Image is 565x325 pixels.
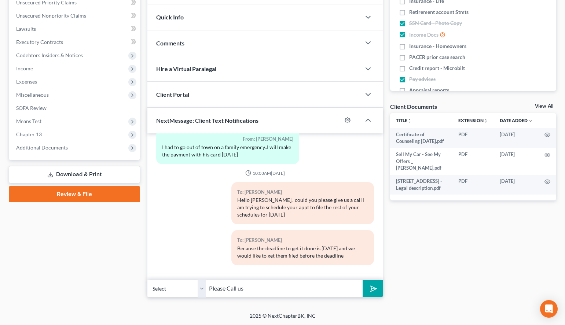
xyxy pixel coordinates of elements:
div: 10:03AM[DATE] [156,170,374,176]
div: To: [PERSON_NAME] [237,188,368,196]
a: Unsecured Nonpriority Claims [10,9,140,22]
a: Review & File [9,186,140,202]
div: To: [PERSON_NAME] [237,236,368,244]
td: PDF [452,128,494,148]
span: Lawsuits [16,26,36,32]
div: Because the deadline to get it done is [DATE] and we would like to get them filed before the dead... [237,245,368,259]
span: Comments [156,40,184,47]
a: View All [535,104,553,109]
i: expand_more [528,119,533,123]
td: [STREET_ADDRESS] - Legal description.pdf [390,175,452,195]
span: Quick Info [156,14,184,21]
span: SSN Card - Photo Copy [409,19,462,27]
a: Download & Print [9,166,140,183]
span: Expenses [16,78,37,85]
span: Credit report - Microbilt [409,64,465,72]
span: Hire a Virtual Paralegal [156,65,216,72]
td: [DATE] [494,128,539,148]
span: NextMessage: Client Text Notifications [156,117,258,124]
div: Hello [PERSON_NAME], could you please give us a call I am trying to schedule your appt to file th... [237,196,368,218]
span: Pay advices [409,75,436,83]
td: PDF [452,148,494,174]
span: Miscellaneous [16,92,49,98]
a: Lawsuits [10,22,140,36]
span: Insurance - Homeowners [409,43,466,50]
a: Extensionunfold_more [458,118,488,123]
span: Appraisal reports [409,86,449,94]
span: Client Portal [156,91,189,98]
span: SOFA Review [16,105,47,111]
div: Client Documents [390,103,437,110]
span: Additional Documents [16,144,68,151]
span: Means Test [16,118,41,124]
span: PACER prior case search [409,53,465,61]
span: Codebtors Insiders & Notices [16,52,83,58]
i: unfold_more [484,119,488,123]
a: Titleunfold_more [396,118,412,123]
i: unfold_more [407,119,412,123]
td: [DATE] [494,175,539,195]
div: Open Intercom Messenger [540,300,558,318]
td: Certificate of Counseling [DATE].pdf [390,128,452,148]
span: Income Docs [409,31,439,38]
span: Unsecured Nonpriority Claims [16,12,86,19]
a: Date Added expand_more [500,118,533,123]
span: Chapter 13 [16,131,42,137]
td: [DATE] [494,148,539,174]
a: Executory Contracts [10,36,140,49]
input: Say something... [206,280,363,298]
td: Sell My Car - See My Offers _ [PERSON_NAME].pdf [390,148,452,174]
span: Retirement account Stmts [409,8,469,16]
a: SOFA Review [10,101,140,115]
div: From: [PERSON_NAME] [162,135,293,143]
div: I had to go out of town on a family emergency..I will make the payment with his card [DATE] [162,144,293,158]
span: Income [16,65,33,71]
td: PDF [452,175,494,195]
span: Executory Contracts [16,39,63,45]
